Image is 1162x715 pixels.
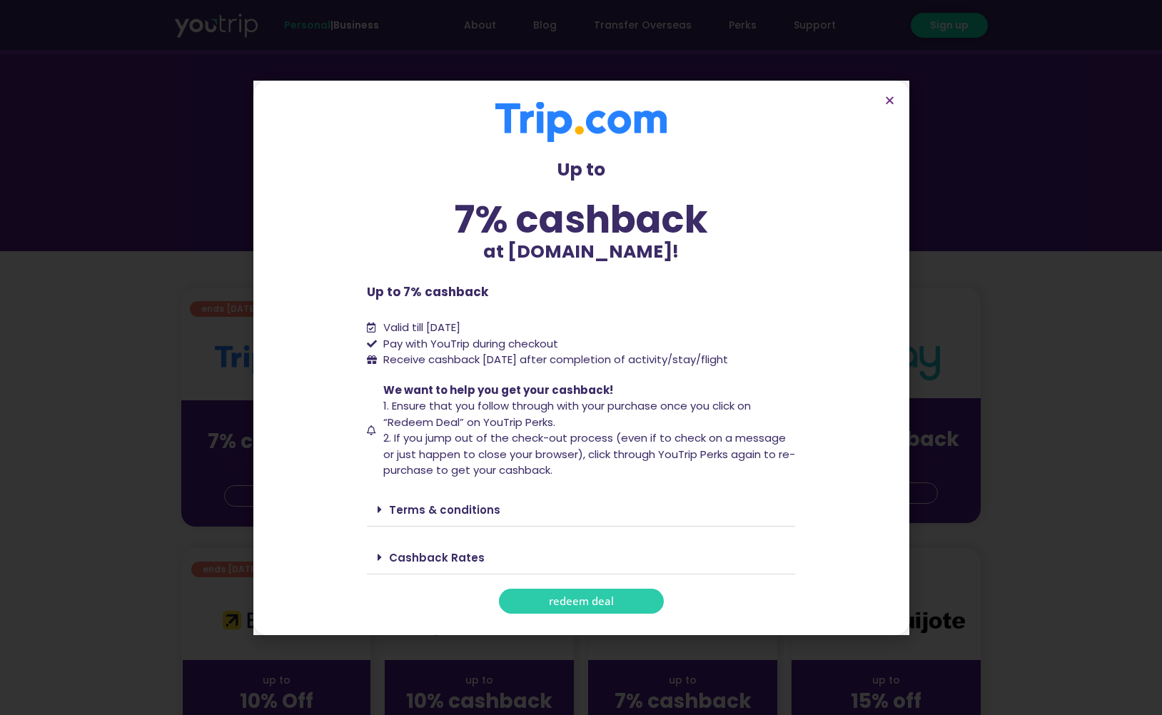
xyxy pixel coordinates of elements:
[383,430,795,477] span: 2. If you jump out of the check-out process (even if to check on a message or just happen to clos...
[383,320,460,335] span: Valid till [DATE]
[367,283,488,300] b: Up to 7% cashback
[499,589,664,614] a: redeem deal
[383,398,751,430] span: 1. Ensure that you follow through with your purchase once you click on “Redeem Deal” on YouTrip P...
[367,493,795,527] div: Terms & conditions
[549,596,614,607] span: redeem deal
[380,336,558,353] span: Pay with YouTrip during checkout
[367,238,795,265] p: at [DOMAIN_NAME]!
[383,382,613,397] span: We want to help you get your cashback!
[383,352,728,367] span: Receive cashback [DATE] after completion of activity/stay/flight
[884,95,895,106] a: Close
[367,156,795,183] p: Up to
[389,550,485,565] a: Cashback Rates
[389,502,500,517] a: Terms & conditions
[367,201,795,238] div: 7% cashback
[367,541,795,574] div: Cashback Rates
